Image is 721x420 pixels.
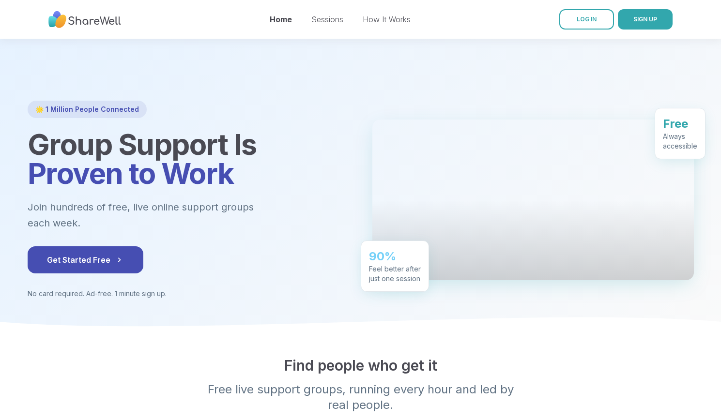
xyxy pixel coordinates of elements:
[559,9,614,30] a: LOG IN
[311,15,343,24] a: Sessions
[618,9,673,30] button: SIGN UP
[663,116,697,131] div: Free
[28,246,143,273] button: Get Started Free
[369,264,421,283] div: Feel better after just one session
[47,254,124,266] span: Get Started Free
[175,382,547,413] p: Free live support groups, running every hour and led by real people.
[270,15,292,24] a: Home
[28,156,234,191] span: Proven to Work
[28,101,147,118] div: 🌟 1 Million People Connected
[28,357,694,374] h2: Find people who get it
[577,15,597,23] span: LOG IN
[369,248,421,264] div: 90%
[48,6,121,33] img: ShareWell Nav Logo
[363,15,411,24] a: How It Works
[28,199,307,231] p: Join hundreds of free, live online support groups each week.
[633,15,657,23] span: SIGN UP
[663,131,697,150] div: Always accessible
[28,130,349,188] h1: Group Support Is
[28,289,349,299] p: No card required. Ad-free. 1 minute sign up.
